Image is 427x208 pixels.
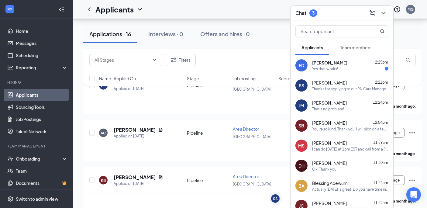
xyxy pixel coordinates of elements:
div: I can do [DATE] at 1pm EST and call from a 913# - does that work? [312,147,388,152]
div: Hiring [7,80,67,85]
span: 2:25pm [375,60,388,64]
a: Talent Network [16,125,68,137]
div: BA [298,183,305,189]
svg: Ellipses [408,177,416,184]
button: ChevronDown [379,8,388,18]
span: 11:22am [373,200,388,205]
svg: Filter [170,56,177,64]
span: [PERSON_NAME] [312,80,347,86]
svg: Settings [7,196,13,202]
div: Ok. Thank you [312,167,336,172]
svg: Document [158,175,163,180]
span: 11:24am [373,180,388,185]
svg: ChevronDown [136,6,143,13]
input: Search applicant [296,26,368,37]
a: DocumentsCrown [16,177,68,189]
svg: WorkstreamLogo [7,6,13,12]
span: [GEOGRAPHIC_DATA] [233,182,271,186]
svg: Analysis [7,64,13,71]
button: ComposeMessage [368,8,377,18]
svg: QuestionInfo [394,6,401,13]
span: 12:04pm [373,120,388,125]
div: ED [299,62,304,68]
span: [PERSON_NAME] [312,140,347,146]
span: [PERSON_NAME] [312,100,347,106]
span: [PERSON_NAME] [312,200,347,206]
div: Applied on [DATE] [114,133,163,139]
a: Sourcing Tools [16,101,68,113]
a: Messages [16,37,68,49]
div: SB [299,123,305,129]
span: Area Director [233,126,259,132]
div: You're so kind. Thank you. I will sign on a few minutes before 2. I'm going to use my phone becau... [312,127,388,132]
div: Pipeline [187,177,229,183]
div: MS [298,143,305,149]
b: a month ago [393,151,415,156]
div: Applied on [DATE] [114,181,163,187]
span: 11:30am [373,160,388,165]
span: Blessing Adewumi [312,180,349,186]
h5: [PERSON_NAME] [114,127,156,133]
div: Offers and hires · 0 [200,30,250,38]
div: SS [273,196,278,201]
b: a month ago [393,199,415,203]
div: Open Intercom Messenger [406,187,421,202]
span: Area Director [233,174,259,179]
a: Job Postings [16,113,68,125]
svg: Collapse [59,6,65,12]
div: DH [298,163,305,169]
a: Applicants [16,89,68,101]
h5: [PERSON_NAME] [114,174,156,181]
span: Job posting [233,75,256,81]
span: 12:24pm [373,100,388,105]
h1: Applicants [95,4,134,15]
svg: MagnifyingGlass [380,29,385,34]
a: Team [16,165,68,177]
a: Scheduling [16,49,68,61]
svg: Ellipses [408,129,416,137]
div: Interviews · 0 [148,30,183,38]
input: All Stages [95,57,150,63]
span: [GEOGRAPHIC_DATA] [233,134,271,139]
div: SS [299,82,304,88]
span: Score [278,75,291,81]
svg: UserCheck [7,156,13,162]
div: KB [101,178,106,183]
svg: ChevronDown [380,9,387,17]
span: Name · Applied On [99,75,136,81]
div: Reporting [16,64,68,71]
div: That's no problem! [312,106,344,112]
div: Yes that works! [312,66,338,71]
div: Applications · 16 [89,30,131,38]
div: Team Management [7,144,67,149]
div: JM [299,102,304,109]
svg: MagnifyingGlass [405,57,410,62]
svg: Document [158,127,163,132]
svg: ComposeMessage [369,9,376,17]
span: [PERSON_NAME] [312,160,347,166]
span: [PERSON_NAME] [312,60,347,66]
b: a month ago [393,104,415,109]
div: Switch to admin view [16,196,58,202]
div: Thanks for applying to our RN Care Manager role! I would love to chat. Do you have time at 1230pm... [312,86,388,92]
div: Pipeline [187,130,229,136]
div: 3 [312,10,315,16]
span: Applicants [301,45,323,50]
button: Filter Filters [165,54,196,66]
div: Actually [DATE] is great. Do you have time in the afternoon? [312,187,388,192]
svg: ChevronDown [152,57,157,62]
span: [PERSON_NAME] [312,120,347,126]
div: AC [101,130,106,136]
span: Team members [340,45,371,50]
h3: Chat [295,10,306,16]
span: Stage [187,75,199,81]
span: 2:21pm [375,80,388,85]
div: MG [408,7,414,12]
span: 11:59am [373,140,388,145]
a: Home [16,25,68,37]
svg: ChevronLeft [86,6,93,13]
div: Onboarding [16,156,63,162]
